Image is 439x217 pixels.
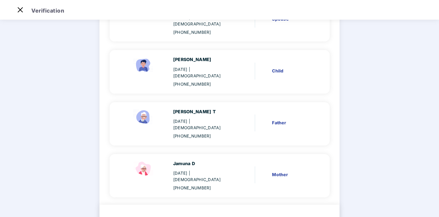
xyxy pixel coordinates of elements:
div: [PERSON_NAME] T [173,108,232,115]
div: [PERSON_NAME] [173,56,232,63]
div: [DATE] [173,14,232,27]
div: [PHONE_NUMBER] [173,185,232,191]
span: | [DEMOGRAPHIC_DATA] [173,171,221,182]
span: | [DEMOGRAPHIC_DATA] [173,119,221,130]
div: [DATE] [173,66,232,79]
div: [PHONE_NUMBER] [173,133,232,139]
img: svg+xml;base64,PHN2ZyBpZD0iQ2hpbGRfbWFsZV9pY29uIiB4bWxucz0iaHR0cDovL3d3dy53My5vcmcvMjAwMC9zdmciIH... [131,56,156,73]
div: Mother [272,171,311,178]
span: | [DEMOGRAPHIC_DATA] [173,67,221,78]
div: Child [272,68,311,74]
span: | [DEMOGRAPHIC_DATA] [173,15,221,26]
div: Jamuna D [173,160,232,167]
div: Father [272,119,311,126]
img: svg+xml;base64,PHN2ZyBpZD0iRmF0aGVyX2ljb24iIHhtbG5zPSJodHRwOi8vd3d3LnczLm9yZy8yMDAwL3N2ZyIgeG1sbn... [131,108,156,126]
div: [DATE] [173,170,232,183]
div: [DATE] [173,118,232,131]
div: [PHONE_NUMBER] [173,81,232,87]
div: [PHONE_NUMBER] [173,29,232,36]
img: svg+xml;base64,PHN2ZyB4bWxucz0iaHR0cDovL3d3dy53My5vcmcvMjAwMC9zdmciIHdpZHRoPSI1NCIgaGVpZ2h0PSIzOC... [131,160,156,177]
